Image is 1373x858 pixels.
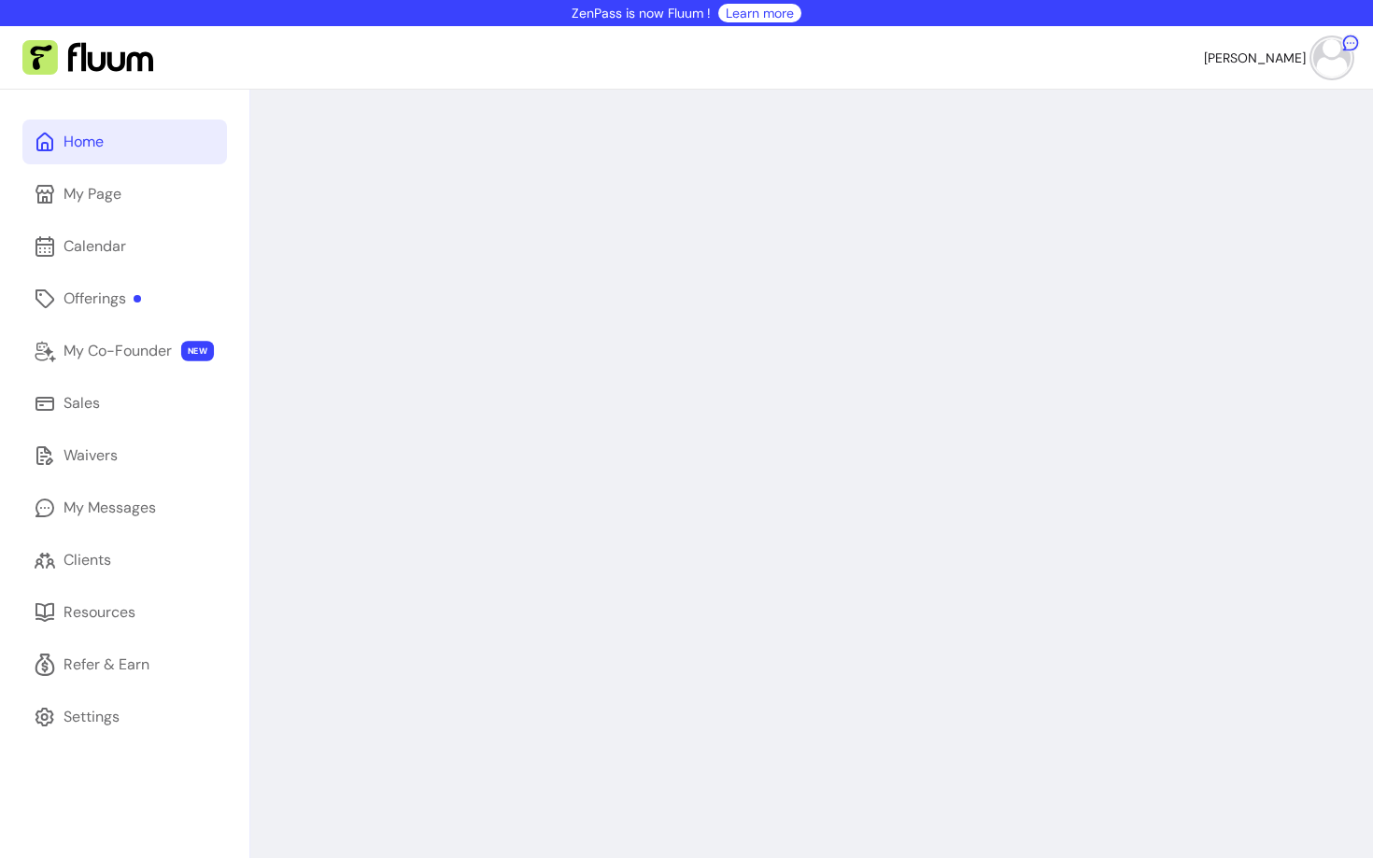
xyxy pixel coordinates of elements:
div: My Messages [64,497,156,519]
a: Learn more [726,4,794,22]
div: Home [64,131,104,153]
div: My Page [64,183,121,205]
a: Clients [22,538,227,583]
div: Calendar [64,235,126,258]
span: [PERSON_NAME] [1204,49,1306,67]
div: Refer & Earn [64,654,149,676]
div: My Co-Founder [64,340,172,362]
button: avatar[PERSON_NAME] [1204,39,1351,77]
a: Home [22,120,227,164]
a: Offerings [22,276,227,321]
a: Calendar [22,224,227,269]
img: Fluum Logo [22,40,153,76]
a: My Page [22,172,227,217]
a: My Co-Founder NEW [22,329,227,373]
a: Sales [22,381,227,426]
div: Offerings [64,288,141,310]
a: Waivers [22,433,227,478]
a: Refer & Earn [22,642,227,687]
span: NEW [181,341,214,361]
div: Settings [64,706,120,728]
div: Sales [64,392,100,415]
img: avatar [1313,39,1351,77]
a: Settings [22,695,227,739]
div: Resources [64,601,135,624]
a: My Messages [22,485,227,530]
div: Clients [64,549,111,571]
div: Waivers [64,444,118,467]
a: Resources [22,590,227,635]
p: ZenPass is now Fluum ! [572,4,711,22]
